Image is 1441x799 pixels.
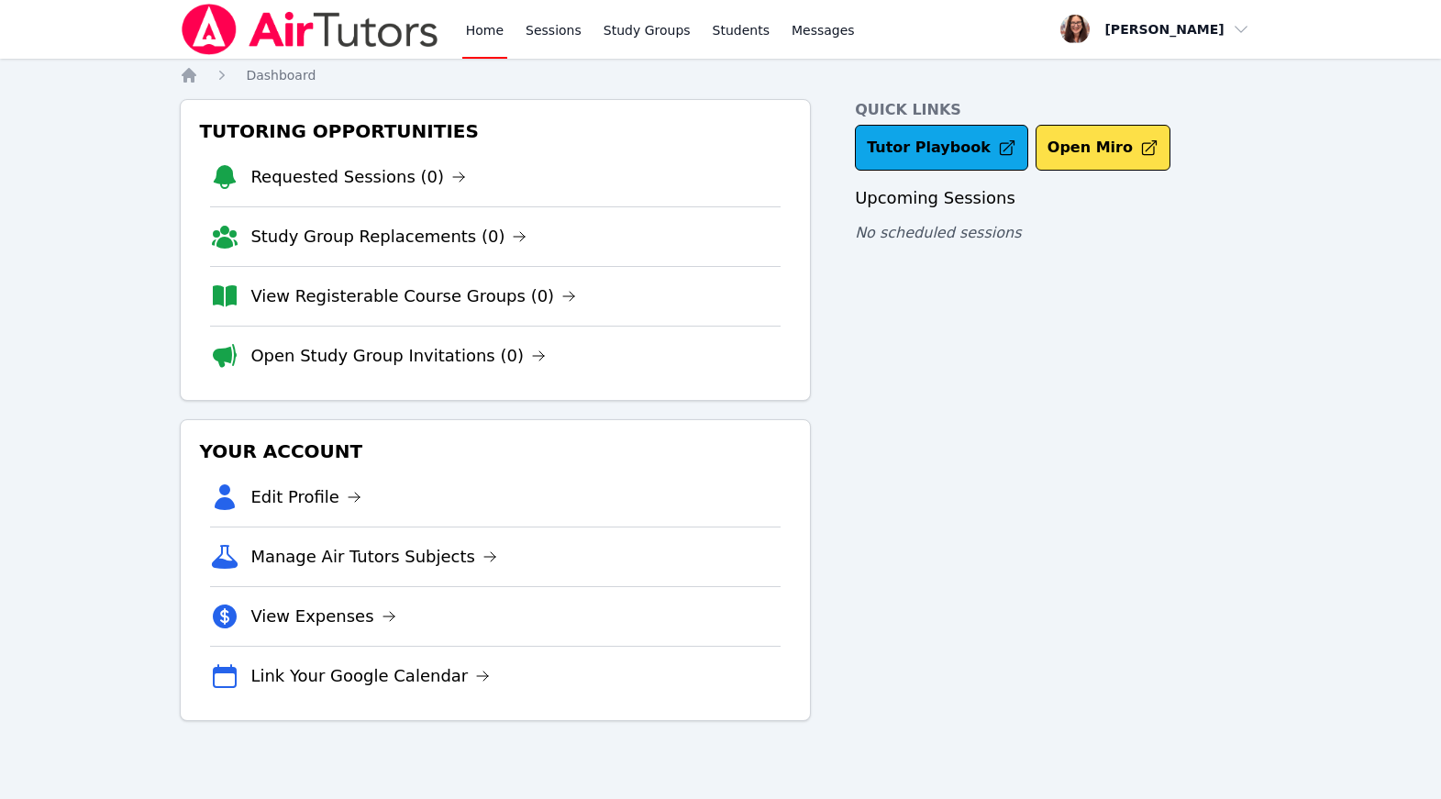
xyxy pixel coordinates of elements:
[246,66,316,84] a: Dashboard
[250,343,546,369] a: Open Study Group Invitations (0)
[250,164,466,190] a: Requested Sessions (0)
[195,115,795,148] h3: Tutoring Opportunities
[246,68,316,83] span: Dashboard
[250,663,490,689] a: Link Your Google Calendar
[250,224,527,250] a: Study Group Replacements (0)
[855,125,1028,171] a: Tutor Playbook
[792,21,855,39] span: Messages
[855,224,1021,241] span: No scheduled sessions
[180,66,1260,84] nav: Breadcrumb
[855,185,1261,211] h3: Upcoming Sessions
[250,544,497,570] a: Manage Air Tutors Subjects
[855,99,1261,121] h4: Quick Links
[250,604,395,629] a: View Expenses
[250,484,361,510] a: Edit Profile
[250,283,576,309] a: View Registerable Course Groups (0)
[195,435,795,468] h3: Your Account
[180,4,439,55] img: Air Tutors
[1036,125,1170,171] button: Open Miro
